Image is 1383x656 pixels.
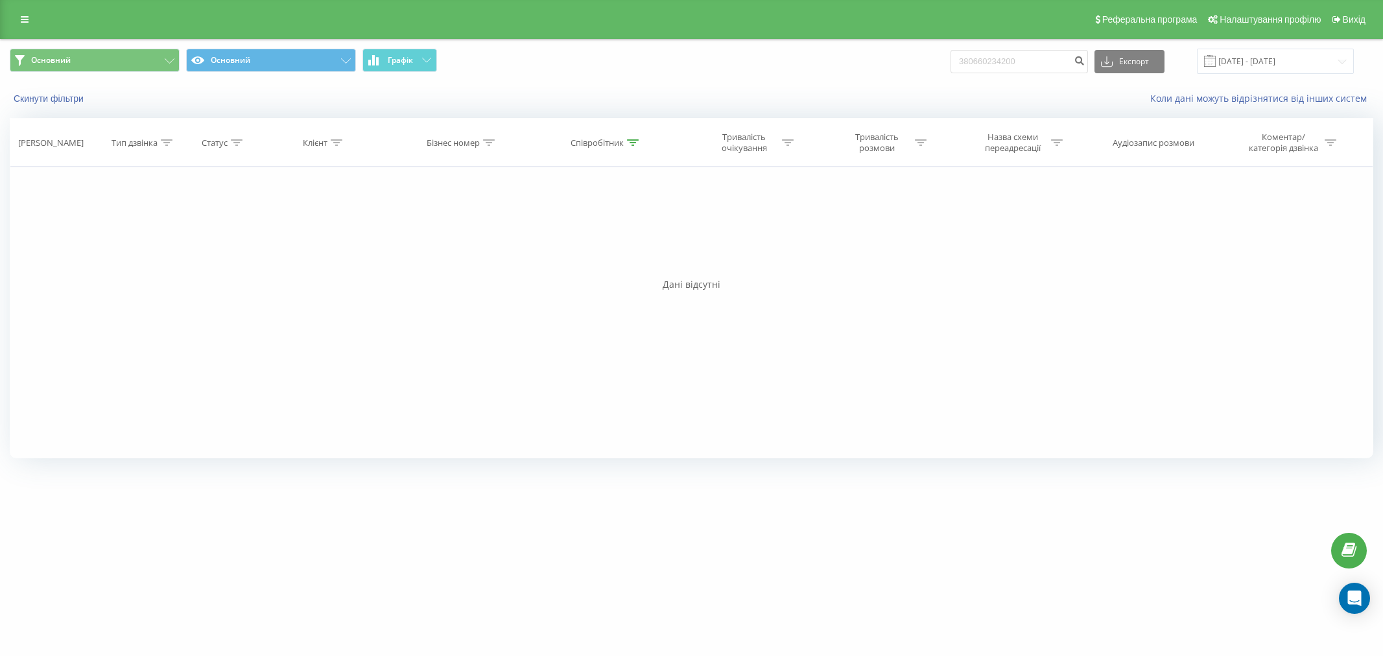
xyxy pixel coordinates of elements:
[1339,583,1370,614] div: Open Intercom Messenger
[10,49,180,72] button: Основний
[1094,50,1164,73] button: Експорт
[112,137,158,148] div: Тип дзвінка
[842,132,912,154] div: Тривалість розмови
[1102,14,1198,25] span: Реферальна програма
[1343,14,1365,25] span: Вихід
[388,56,413,65] span: Графік
[186,49,356,72] button: Основний
[1150,92,1373,104] a: Коли дані можуть відрізнятися вiд інших систем
[951,50,1088,73] input: Пошук за номером
[427,137,480,148] div: Бізнес номер
[18,137,84,148] div: [PERSON_NAME]
[1220,14,1321,25] span: Налаштування профілю
[1246,132,1321,154] div: Коментар/категорія дзвінка
[10,93,90,104] button: Скинути фільтри
[362,49,437,72] button: Графік
[31,55,71,65] span: Основний
[709,132,779,154] div: Тривалість очікування
[978,132,1048,154] div: Назва схеми переадресації
[10,278,1373,291] div: Дані відсутні
[303,137,327,148] div: Клієнт
[202,137,228,148] div: Статус
[571,137,624,148] div: Співробітник
[1113,137,1194,148] div: Аудіозапис розмови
